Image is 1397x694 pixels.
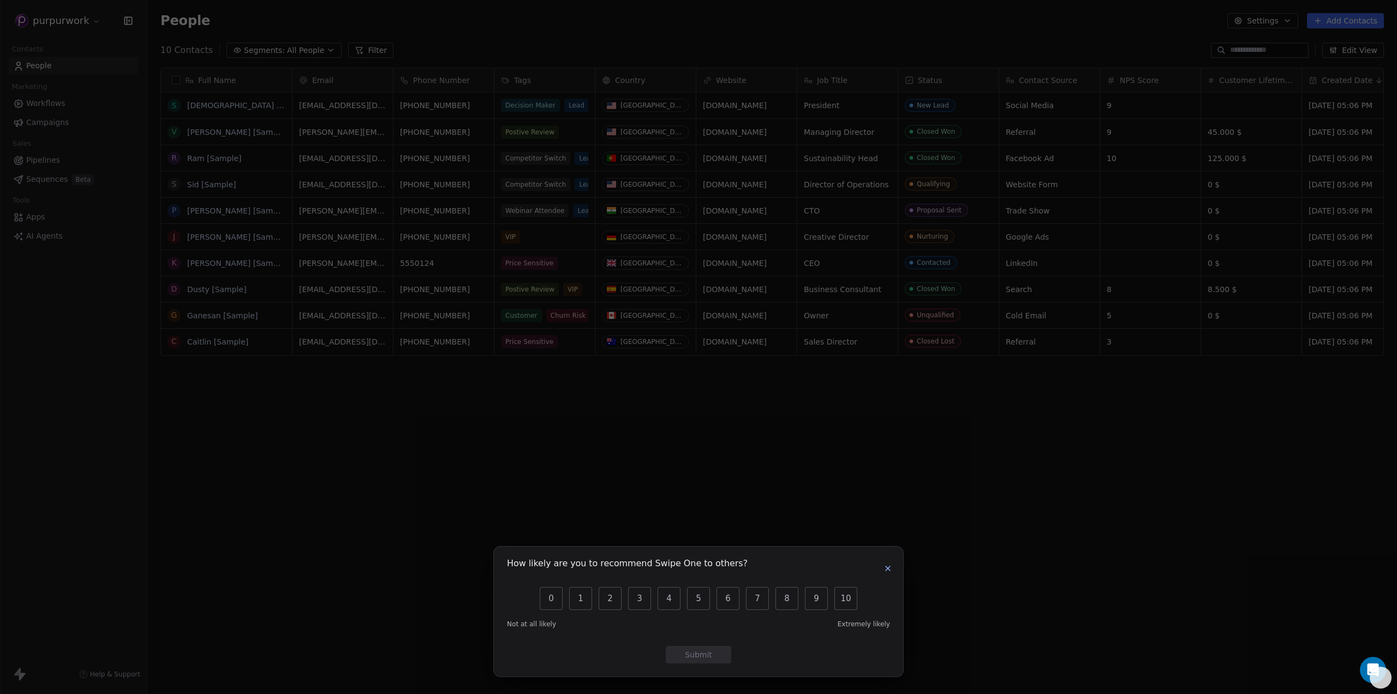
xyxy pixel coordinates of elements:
button: 1 [569,587,592,610]
button: 6 [717,587,739,610]
h1: How likely are you to recommend Swipe One to others? [507,560,748,571]
button: 10 [834,587,857,610]
span: Extremely likely [838,620,890,628]
button: 9 [805,587,828,610]
button: 5 [687,587,710,610]
button: 4 [658,587,680,610]
button: Submit [666,646,731,663]
button: 7 [746,587,769,610]
button: 8 [775,587,798,610]
button: 3 [628,587,651,610]
button: 2 [599,587,622,610]
span: Not at all likely [507,620,556,628]
button: 0 [540,587,563,610]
